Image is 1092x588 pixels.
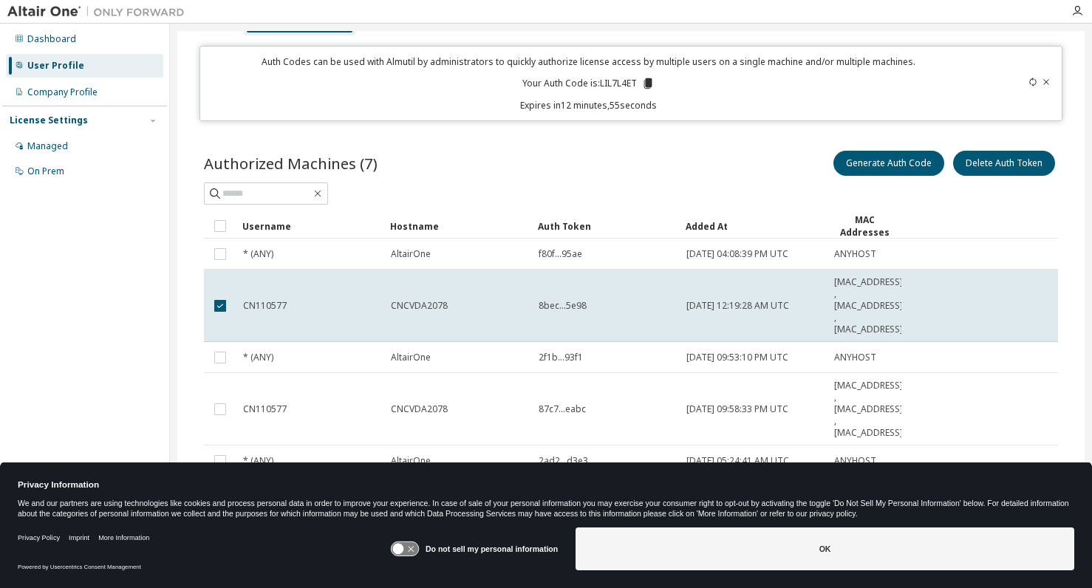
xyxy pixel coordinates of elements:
[209,99,969,112] p: Expires in 12 minutes, 55 seconds
[243,300,287,312] span: CN110577
[686,300,789,312] span: [DATE] 12:19:28 AM UTC
[204,153,378,174] span: Authorized Machines (7)
[10,114,88,126] div: License Settings
[391,248,431,260] span: AltairOne
[27,60,84,72] div: User Profile
[538,214,674,238] div: Auth Token
[391,403,448,415] span: CNCVDA2078
[539,455,588,467] span: 2ad2...d3e3
[390,214,526,238] div: Hostname
[834,352,876,363] span: ANYHOST
[833,213,895,239] div: MAC Addresses
[686,403,788,415] span: [DATE] 09:58:33 PM UTC
[243,248,273,260] span: * (ANY)
[686,214,822,238] div: Added At
[539,248,582,260] span: f80f...95ae
[953,151,1055,176] button: Delete Auth Token
[834,455,876,467] span: ANYHOST
[686,248,788,260] span: [DATE] 04:08:39 PM UTC
[539,300,587,312] span: 8bec...5e98
[834,380,903,439] span: [MAC_ADDRESS] , [MAC_ADDRESS] , [MAC_ADDRESS]
[391,455,431,467] span: AltairOne
[539,352,583,363] span: 2f1b...93f1
[243,403,287,415] span: CN110577
[391,352,431,363] span: AltairOne
[539,403,586,415] span: 87c7...eabc
[243,455,273,467] span: * (ANY)
[522,77,655,90] p: Your Auth Code is: LIL7L4ET
[27,86,98,98] div: Company Profile
[27,165,64,177] div: On Prem
[242,214,378,238] div: Username
[686,455,789,467] span: [DATE] 05:24:41 AM UTC
[209,55,969,68] p: Auth Codes can be used with Almutil by administrators to quickly authorize license access by mult...
[834,276,903,335] span: [MAC_ADDRESS] , [MAC_ADDRESS] , [MAC_ADDRESS]
[27,140,68,152] div: Managed
[27,33,76,45] div: Dashboard
[7,4,192,19] img: Altair One
[243,352,273,363] span: * (ANY)
[686,352,788,363] span: [DATE] 09:53:10 PM UTC
[834,248,876,260] span: ANYHOST
[833,151,944,176] button: Generate Auth Code
[391,300,448,312] span: CNCVDA2078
